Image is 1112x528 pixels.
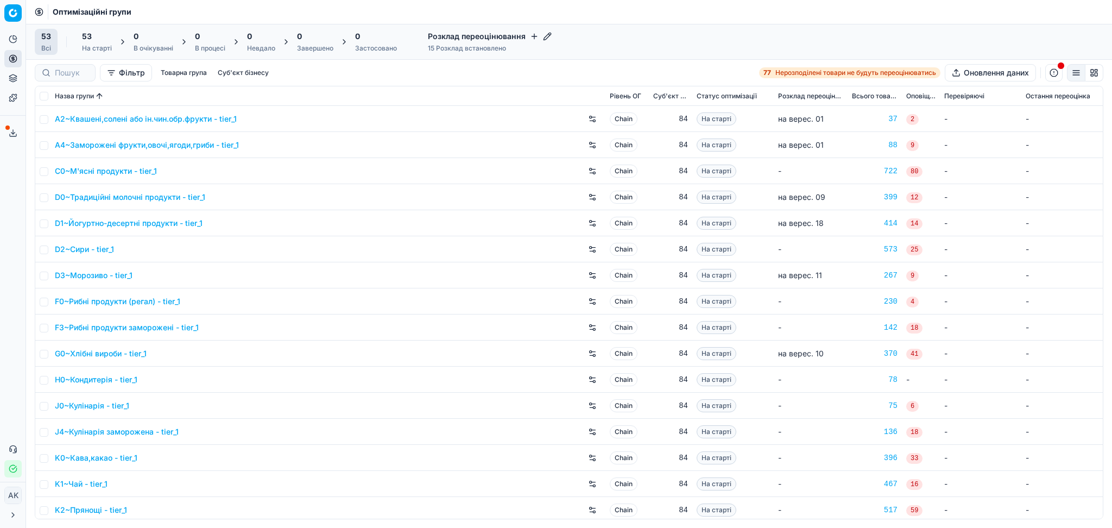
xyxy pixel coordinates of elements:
span: Chain [610,269,637,282]
td: - [774,445,848,471]
td: - [1021,471,1103,497]
span: Перевіряючі [944,92,984,100]
span: 16 [906,479,923,490]
a: K0~Кава,какао - tier_1 [55,452,137,463]
span: на верес. 01 [778,140,824,149]
span: Chain [610,399,637,412]
td: - [940,132,1021,158]
div: Всі [41,44,51,53]
td: - [1021,236,1103,262]
div: 467 [852,479,898,489]
td: - [774,315,848,341]
a: 414 [852,218,898,229]
td: - [774,367,848,393]
span: на верес. 10 [778,349,824,358]
span: Chain [610,347,637,360]
div: 517 [852,505,898,516]
span: на верес. 18 [778,218,824,228]
div: 84 [653,505,688,516]
span: Chain [610,477,637,491]
span: 12 [906,192,923,203]
a: 75 [852,400,898,411]
div: 84 [653,270,688,281]
div: 88 [852,140,898,150]
span: Chain [610,295,637,308]
div: 84 [653,192,688,203]
span: Статус оптимізації [697,92,757,100]
span: на верес. 11 [778,271,822,280]
span: На старті [697,139,736,152]
span: 80 [906,166,923,177]
button: Фільтр [100,64,152,81]
span: 25 [906,244,923,255]
a: H0~Кондитерія - tier_1 [55,374,137,385]
a: 267 [852,270,898,281]
a: D2~Сири - tier_1 [55,244,114,255]
span: На старті [697,425,736,438]
div: 78 [852,374,898,385]
span: Chain [610,425,637,438]
span: 0 [134,31,138,42]
span: Chain [610,373,637,386]
td: - [940,158,1021,184]
span: на верес. 09 [778,192,825,202]
span: Chain [610,451,637,464]
td: - [1021,367,1103,393]
span: На старті [697,399,736,412]
div: 15 Розклад встановлено [428,44,552,53]
span: На старті [697,295,736,308]
td: - [1021,341,1103,367]
a: A2~Квашені,солені або ін.чин.обр.фрукти - tier_1 [55,114,237,124]
a: F0~Рибні продукти (регал) - tier_1 [55,296,180,307]
span: На старті [697,347,736,360]
span: 6 [906,401,919,412]
div: 142 [852,322,898,333]
span: Розклад переоцінювання [778,92,843,100]
td: - [940,262,1021,288]
h4: Розклад переоцінювання [428,31,552,42]
span: Chain [610,321,637,334]
td: - [774,497,848,523]
td: - [774,471,848,497]
a: 396 [852,452,898,463]
span: На старті [697,165,736,178]
a: 136 [852,426,898,437]
div: На старті [82,44,112,53]
div: Завершено [297,44,333,53]
td: - [940,106,1021,132]
a: 722 [852,166,898,177]
a: J0~Кулінарія - tier_1 [55,400,129,411]
a: G0~Хлібні вироби - tier_1 [55,348,147,359]
span: На старті [697,451,736,464]
a: 230 [852,296,898,307]
td: - [1021,106,1103,132]
td: - [940,210,1021,236]
td: - [1021,419,1103,445]
div: 84 [653,452,688,463]
div: В очікуванні [134,44,173,53]
span: Оповіщення [906,92,936,100]
div: 84 [653,374,688,385]
a: 370 [852,348,898,359]
td: - [1021,393,1103,419]
span: Всього товарів [852,92,898,100]
span: AK [5,487,21,504]
nav: breadcrumb [53,7,131,17]
a: D3~Морозиво - tier_1 [55,270,132,281]
td: - [1021,158,1103,184]
button: Оновлення даних [945,64,1036,81]
span: Chain [610,217,637,230]
a: 77Нерозподілені товари не будуть переоцінюватись [759,67,940,78]
span: 53 [41,31,51,42]
span: На старті [697,373,736,386]
td: - [940,288,1021,315]
td: - [1021,288,1103,315]
div: 573 [852,244,898,255]
button: AK [4,487,22,504]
